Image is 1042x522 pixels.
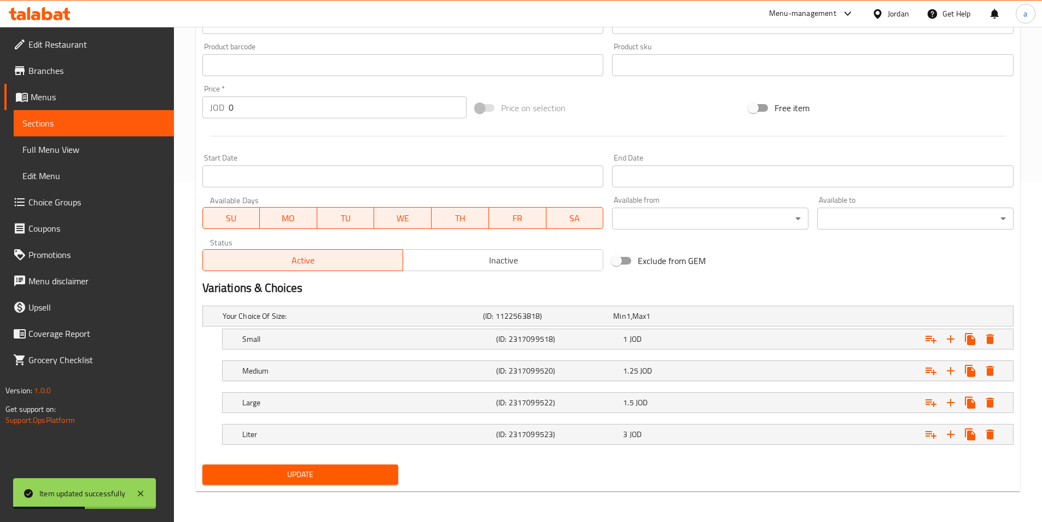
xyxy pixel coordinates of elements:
span: Active [207,253,399,268]
span: JOD [630,332,642,346]
a: Menu disclaimer [4,268,174,294]
div: ​ [817,208,1014,230]
span: FR [493,210,542,226]
div: Expand [223,425,1013,444]
h5: Medium [242,365,492,376]
button: FR [489,207,546,229]
div: Expand [223,329,1013,349]
span: Version: [5,383,32,398]
div: Expand [223,393,1013,412]
h5: (ID: 2317099522) [496,397,619,408]
h5: (ID: 2317099523) [496,429,619,440]
span: Min [613,309,626,323]
button: Add choice group [921,361,941,381]
a: Promotions [4,242,174,268]
span: Menu disclaimer [28,274,165,288]
div: Menu-management [769,7,836,20]
button: SA [546,207,604,229]
span: Branches [28,64,165,77]
button: Active [202,249,403,271]
span: Coupons [28,222,165,235]
span: Exclude from GEM [638,254,706,267]
a: Coupons [4,215,174,242]
div: Expand [203,306,1013,326]
button: Delete Liter [980,425,1000,444]
div: ​ [612,208,808,230]
button: Add new choice [941,425,960,444]
button: Clone new choice [960,361,980,381]
span: TH [436,210,485,226]
h5: Large [242,397,492,408]
h5: Your Choice Of Size: [223,311,479,322]
div: Expand [223,361,1013,381]
button: Clone new choice [960,425,980,444]
a: Grocery Checklist [4,347,174,373]
span: SA [551,210,599,226]
button: Add new choice [941,361,960,381]
span: Edit Restaurant [28,38,165,51]
span: Menus [31,90,165,104]
button: Add new choice [941,393,960,412]
input: Please enter product barcode [202,54,604,76]
button: Add choice group [921,425,941,444]
h5: Small [242,334,492,345]
a: Coverage Report [4,320,174,347]
span: Full Menu View [22,143,165,156]
a: Support.OpsPlatform [5,413,75,427]
button: Add choice group [921,329,941,349]
span: Promotions [28,248,165,261]
a: Choice Groups [4,189,174,215]
button: SU [202,207,260,229]
span: Free item [775,101,810,114]
h5: Liter [242,429,492,440]
a: Branches [4,58,174,84]
a: Sections [14,110,174,136]
button: Clone new choice [960,329,980,349]
span: 1.0.0 [34,383,51,398]
span: Get support on: [5,402,56,416]
button: Delete Large [980,393,1000,412]
p: JOD [210,101,224,114]
span: Max [632,309,646,323]
div: , [613,311,739,322]
span: Choice Groups [28,196,165,209]
span: JOD [630,427,642,441]
span: JOD [640,364,652,378]
button: Delete Small [980,329,1000,349]
span: 1 [646,309,650,323]
button: Update [202,464,399,485]
button: WE [374,207,432,229]
button: Add new choice [941,329,960,349]
button: Delete Medium [980,361,1000,381]
button: Add choice group [921,393,941,412]
button: MO [260,207,317,229]
input: Please enter product sku [612,54,1014,76]
a: Edit Menu [14,163,174,189]
a: Full Menu View [14,136,174,163]
span: SU [207,210,256,226]
h5: (ID: 1122563818) [483,311,609,322]
button: Clone new choice [960,393,980,412]
span: 1.25 [623,364,638,378]
span: TU [322,210,370,226]
h5: (ID: 2317099520) [496,365,619,376]
button: Inactive [403,249,603,271]
span: 3 [623,427,627,441]
span: Inactive [408,253,599,268]
span: Upsell [28,301,165,314]
span: 1 [623,332,627,346]
div: Item updated successfully [39,487,125,500]
span: 1.5 [623,395,633,410]
span: a [1023,8,1027,20]
span: Sections [22,117,165,130]
span: WE [379,210,427,226]
span: Edit Menu [22,169,165,182]
input: Please enter price [229,96,467,118]
span: MO [264,210,313,226]
span: Price on selection [501,101,566,114]
span: 1 [626,309,631,323]
a: Edit Restaurant [4,31,174,58]
button: TU [317,207,375,229]
span: Coverage Report [28,327,165,340]
a: Upsell [4,294,174,320]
